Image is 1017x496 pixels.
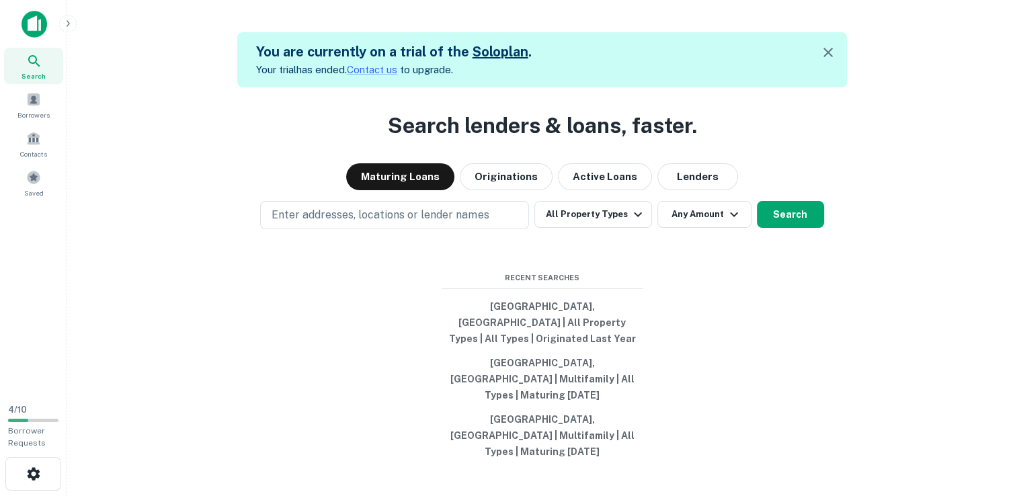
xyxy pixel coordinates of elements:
button: [GEOGRAPHIC_DATA], [GEOGRAPHIC_DATA] | Multifamily | All Types | Maturing [DATE] [442,407,643,464]
span: Recent Searches [442,272,643,284]
button: Any Amount [657,201,751,228]
iframe: Chat Widget [950,388,1017,453]
span: Saved [24,188,44,198]
button: Originations [460,163,553,190]
button: Active Loans [558,163,652,190]
a: Borrowers [4,87,63,123]
span: Contacts [20,149,47,159]
button: All Property Types [534,201,651,228]
h3: Search lenders & loans, faster. [388,110,697,142]
span: Borrower Requests [8,426,46,448]
a: Contact us [347,64,397,75]
p: Your trial has ended. to upgrade. [256,62,532,78]
a: Saved [4,165,63,201]
span: 4 / 10 [8,405,27,415]
button: Lenders [657,163,738,190]
button: Maturing Loans [346,163,454,190]
span: Borrowers [17,110,50,120]
a: Soloplan [473,44,528,60]
button: Enter addresses, locations or lender names [260,201,529,229]
h5: You are currently on a trial of the . [256,42,532,62]
span: Search [22,71,46,81]
p: Enter addresses, locations or lender names [272,207,489,223]
button: [GEOGRAPHIC_DATA], [GEOGRAPHIC_DATA] | Multifamily | All Types | Maturing [DATE] [442,351,643,407]
button: Search [757,201,824,228]
a: Search [4,48,63,84]
img: capitalize-icon.png [22,11,47,38]
button: [GEOGRAPHIC_DATA], [GEOGRAPHIC_DATA] | All Property Types | All Types | Originated Last Year [442,294,643,351]
a: Contacts [4,126,63,162]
